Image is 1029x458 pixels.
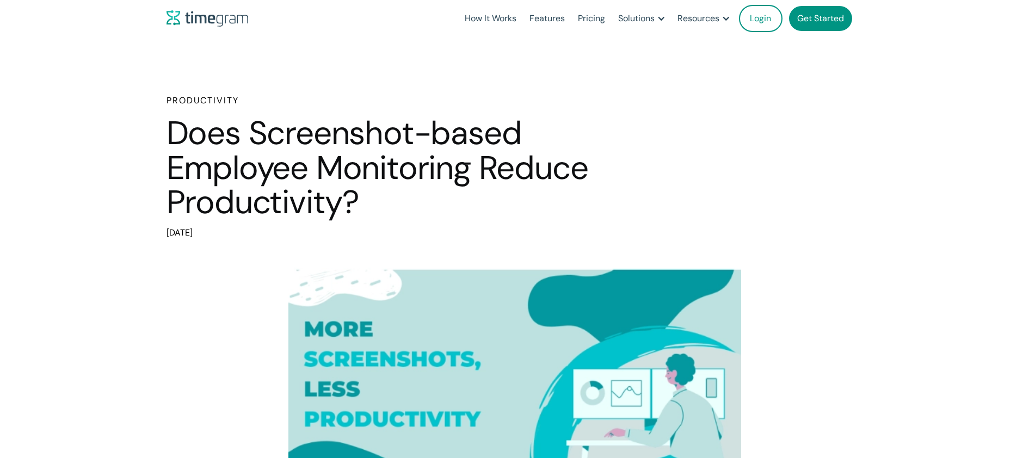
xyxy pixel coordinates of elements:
[167,225,624,240] div: [DATE]
[739,5,782,32] a: Login
[618,11,655,26] div: Solutions
[167,94,624,107] h6: Productivity
[677,11,719,26] div: Resources
[167,116,624,220] h1: Does Screenshot-based Employee Monitoring Reduce Productivity?
[789,6,852,31] a: Get Started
